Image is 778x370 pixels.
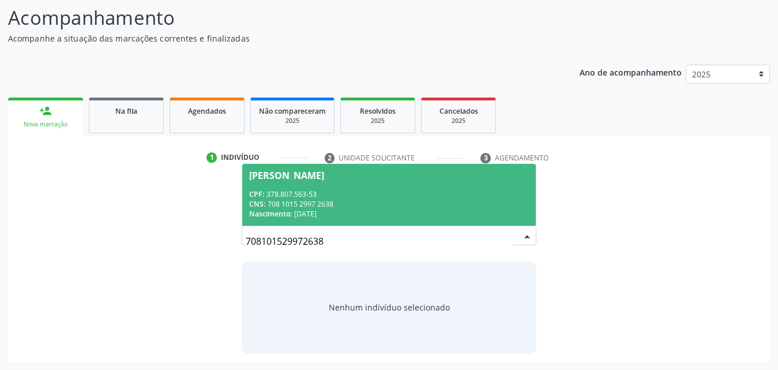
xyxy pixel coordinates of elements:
[188,106,226,116] span: Agendados
[246,230,513,253] input: Busque por nome, CNS ou CPF
[8,32,542,44] p: Acompanhe a situação das marcações correntes e finalizadas
[259,117,326,125] div: 2025
[249,209,529,219] div: [DATE]
[206,152,217,163] div: 1
[39,104,52,117] div: person_add
[349,117,407,125] div: 2025
[329,301,450,313] div: Nenhum indivíduo selecionado
[249,209,292,219] span: Nascimento:
[360,106,396,116] span: Resolvidos
[249,189,264,199] span: CPF:
[249,171,324,180] div: [PERSON_NAME]
[249,199,529,209] div: 708 1015 2997 2638
[115,106,137,116] span: Na fila
[8,3,542,32] p: Acompanhamento
[16,120,75,129] div: Nova marcação
[221,152,260,163] div: Indivíduo
[580,65,682,79] p: Ano de acompanhamento
[249,189,529,199] div: 378.807.563-53
[439,106,478,116] span: Cancelados
[249,199,265,209] span: CNS:
[259,106,326,116] span: Não compareceram
[430,117,487,125] div: 2025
